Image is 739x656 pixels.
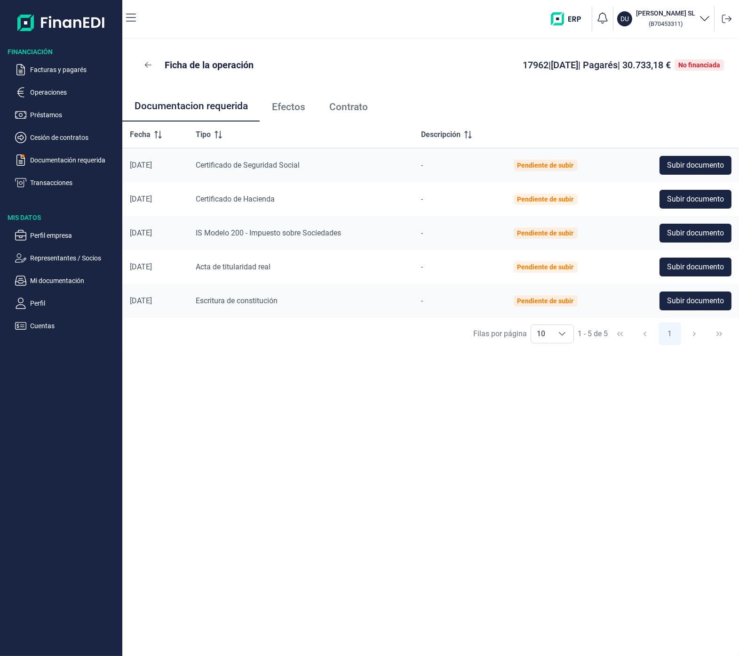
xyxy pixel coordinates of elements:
[617,8,710,29] button: DU[PERSON_NAME] SL (B70453311)
[421,296,423,305] span: -
[667,261,724,273] span: Subir documento
[678,61,720,69] div: No financiada
[15,177,119,188] button: Transacciones
[421,129,461,140] span: Descripción
[517,229,574,237] div: Pendiente de subir
[660,292,731,310] button: Subir documento
[30,109,119,121] p: Préstamos
[30,64,119,75] p: Facturas y pagarés
[15,154,119,166] button: Documentación requerida
[30,298,119,309] p: Perfil
[609,323,631,345] button: First Page
[15,87,119,98] button: Operaciones
[130,161,181,170] div: [DATE]
[660,258,731,276] button: Subir documento
[523,59,671,71] span: 17962 | [DATE] | Pagarés | 30.733,18 €
[196,262,270,271] span: Acta de titularidad real
[421,228,423,237] span: -
[196,161,300,170] span: Certificado de Seguridad Social
[517,195,574,203] div: Pendiente de subir
[196,228,341,237] span: IS Modelo 200 - Impuesto sobre Sociedades
[272,102,305,112] span: Efectos
[15,64,119,75] button: Facturas y pagarés
[196,129,211,140] span: Tipo
[708,323,731,345] button: Last Page
[17,8,105,38] img: Logo de aplicación
[130,129,151,140] span: Fecha
[517,297,574,305] div: Pendiente de subir
[667,160,724,171] span: Subir documento
[667,295,724,307] span: Subir documento
[30,177,119,188] p: Transacciones
[421,194,423,203] span: -
[667,194,724,205] span: Subir documento
[15,275,119,286] button: Mi documentación
[15,298,119,309] button: Perfil
[30,275,119,286] p: Mi documentación
[517,263,574,271] div: Pendiente de subir
[30,252,119,264] p: Representantes / Socios
[667,227,724,239] span: Subir documento
[683,323,706,345] button: Next Page
[30,132,119,143] p: Cesión de contratos
[421,161,423,170] span: -
[15,230,119,241] button: Perfil empresa
[196,296,278,305] span: Escritura de constitución
[636,8,695,18] h3: [PERSON_NAME] SL
[130,296,181,306] div: [DATE]
[130,228,181,238] div: [DATE]
[30,87,119,98] p: Operaciones
[531,325,551,343] span: 10
[15,252,119,264] button: Representantes / Socios
[317,91,380,122] a: Contrato
[660,190,731,209] button: Subir documento
[30,154,119,166] p: Documentación requerida
[260,91,317,122] a: Efectos
[578,330,608,338] span: 1 - 5 de 5
[551,325,573,343] div: Choose
[122,91,260,122] a: Documentacion requerida
[135,101,248,111] span: Documentacion requerida
[196,194,275,203] span: Certificado de Hacienda
[660,156,731,175] button: Subir documento
[30,230,119,241] p: Perfil empresa
[15,109,119,121] button: Préstamos
[634,323,656,345] button: Previous Page
[329,102,368,112] span: Contrato
[165,58,254,72] p: Ficha de la operación
[660,224,731,243] button: Subir documento
[551,12,588,25] img: erp
[130,262,181,272] div: [DATE]
[649,20,683,27] small: Copiar cif
[473,328,527,340] div: Filas por página
[659,323,681,345] button: Page 1
[15,320,119,332] button: Cuentas
[421,262,423,271] span: -
[15,132,119,143] button: Cesión de contratos
[30,320,119,332] p: Cuentas
[130,194,181,204] div: [DATE]
[620,14,629,24] p: DU
[517,162,574,169] div: Pendiente de subir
